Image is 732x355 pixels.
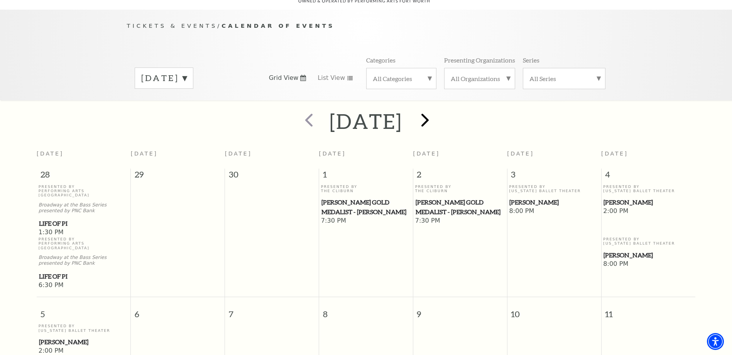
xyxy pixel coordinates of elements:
span: [DATE] [413,150,440,157]
p: Presented By Performing Arts [GEOGRAPHIC_DATA] [39,184,129,198]
span: 10 [507,297,601,324]
div: Accessibility Menu [707,333,724,350]
a: Cliburn Gold Medalist - Aristo Sham [321,198,411,216]
p: Presented By The Cliburn [321,184,411,193]
a: Life of Pi [39,219,129,228]
span: Life of Pi [39,272,128,281]
span: Calendar of Events [221,22,335,29]
span: 4 [602,169,695,184]
span: 8:00 PM [603,260,693,269]
span: 6 [131,297,225,324]
label: [DATE] [141,72,187,84]
span: 2:00 PM [603,207,693,216]
label: All Categories [373,74,430,83]
span: 7:30 PM [415,217,505,225]
span: [PERSON_NAME] Gold Medalist - [PERSON_NAME] [321,198,411,216]
span: 7 [225,297,319,324]
a: Cliburn Gold Medalist - Aristo Sham [415,198,505,216]
p: Presented By Performing Arts [GEOGRAPHIC_DATA] [39,237,129,250]
p: Presented By [US_STATE] Ballet Theater [509,184,599,193]
span: 6:30 PM [39,281,129,290]
button: next [410,108,438,135]
p: Presented By [US_STATE] Ballet Theater [603,237,693,246]
h2: [DATE] [330,109,402,134]
p: Broadway at the Bass Series presented by PNC Bank [39,255,129,266]
p: / [127,21,605,31]
span: 30 [225,169,319,184]
label: All Organizations [451,74,509,83]
span: [DATE] [319,150,346,157]
span: 8 [319,297,413,324]
span: 2 [413,169,507,184]
span: 9 [413,297,507,324]
span: 1:30 PM [39,228,129,237]
a: Peter Pan [603,198,693,207]
span: 5 [37,297,130,324]
a: Peter Pan [603,250,693,260]
span: Life of Pi [39,219,128,228]
span: 8:00 PM [509,207,599,216]
span: [DATE] [507,150,534,157]
p: Broadway at the Bass Series presented by PNC Bank [39,202,129,214]
span: [PERSON_NAME] [604,250,693,260]
span: List View [318,74,345,82]
label: All Series [529,74,599,83]
p: Presented By The Cliburn [415,184,505,193]
p: Series [523,56,539,64]
span: 7:30 PM [321,217,411,225]
span: Grid View [269,74,299,82]
a: Peter Pan [509,198,599,207]
p: Categories [366,56,396,64]
span: 11 [602,297,695,324]
span: 29 [131,169,225,184]
p: Presented By [US_STATE] Ballet Theater [603,184,693,193]
span: [DATE] [131,150,158,157]
span: [PERSON_NAME] [39,337,128,347]
span: [DATE] [225,150,252,157]
span: Tickets & Events [127,22,218,29]
span: 3 [507,169,601,184]
p: Presented By [US_STATE] Ballet Theater [39,324,129,333]
p: Presenting Organizations [444,56,515,64]
span: 28 [37,169,130,184]
span: [DATE] [601,150,628,157]
span: [DATE] [37,150,64,157]
span: [PERSON_NAME] Gold Medalist - [PERSON_NAME] [416,198,505,216]
span: [PERSON_NAME] [604,198,693,207]
a: Life of Pi [39,272,129,281]
span: 1 [319,169,413,184]
button: prev [294,108,322,135]
a: Peter Pan [39,337,129,347]
span: [PERSON_NAME] [509,198,598,207]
